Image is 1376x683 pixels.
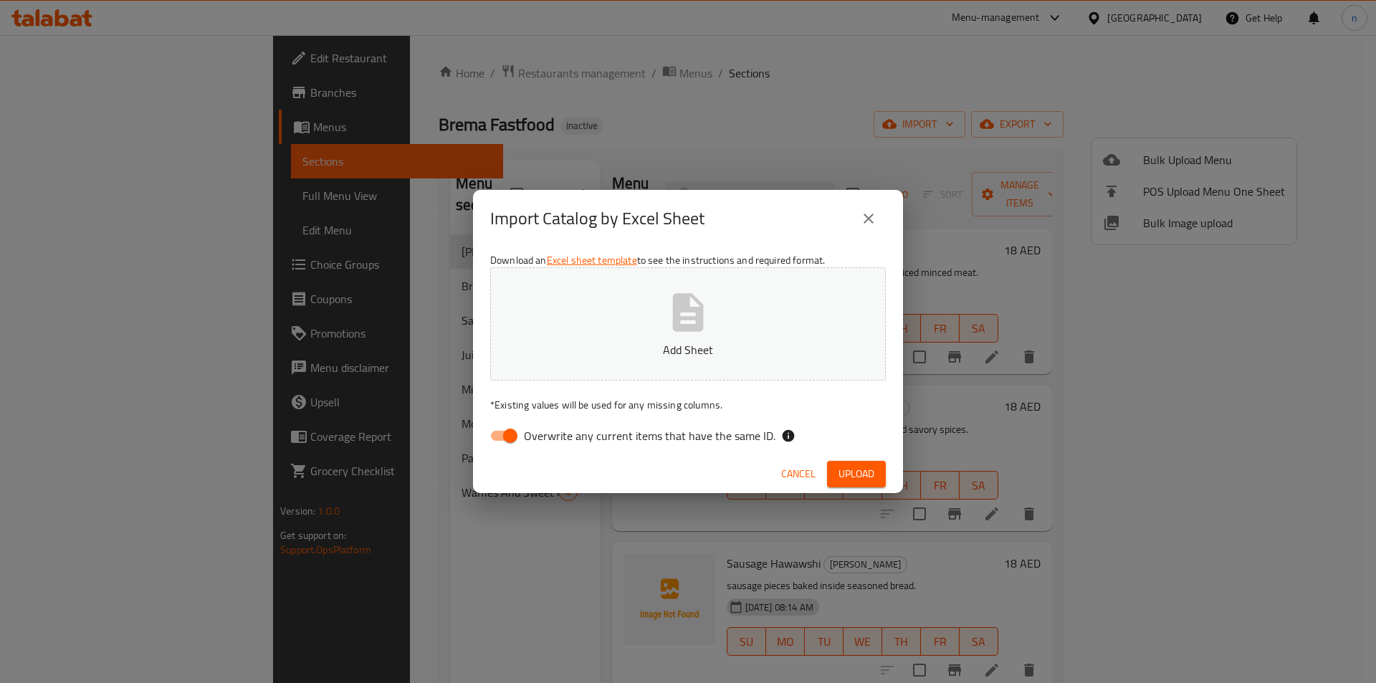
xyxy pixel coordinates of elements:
svg: If the overwrite option isn't selected, then the items that match an existing ID will be ignored ... [781,429,795,443]
button: Upload [827,461,886,487]
p: Existing values will be used for any missing columns. [490,398,886,412]
h2: Import Catalog by Excel Sheet [490,207,704,230]
span: Upload [838,465,874,483]
p: Add Sheet [512,341,864,358]
div: Download an to see the instructions and required format. [473,247,903,455]
button: close [851,201,886,236]
button: Add Sheet [490,267,886,381]
span: Overwrite any current items that have the same ID. [524,427,775,444]
a: Excel sheet template [547,251,637,269]
button: Cancel [775,461,821,487]
span: Cancel [781,465,816,483]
